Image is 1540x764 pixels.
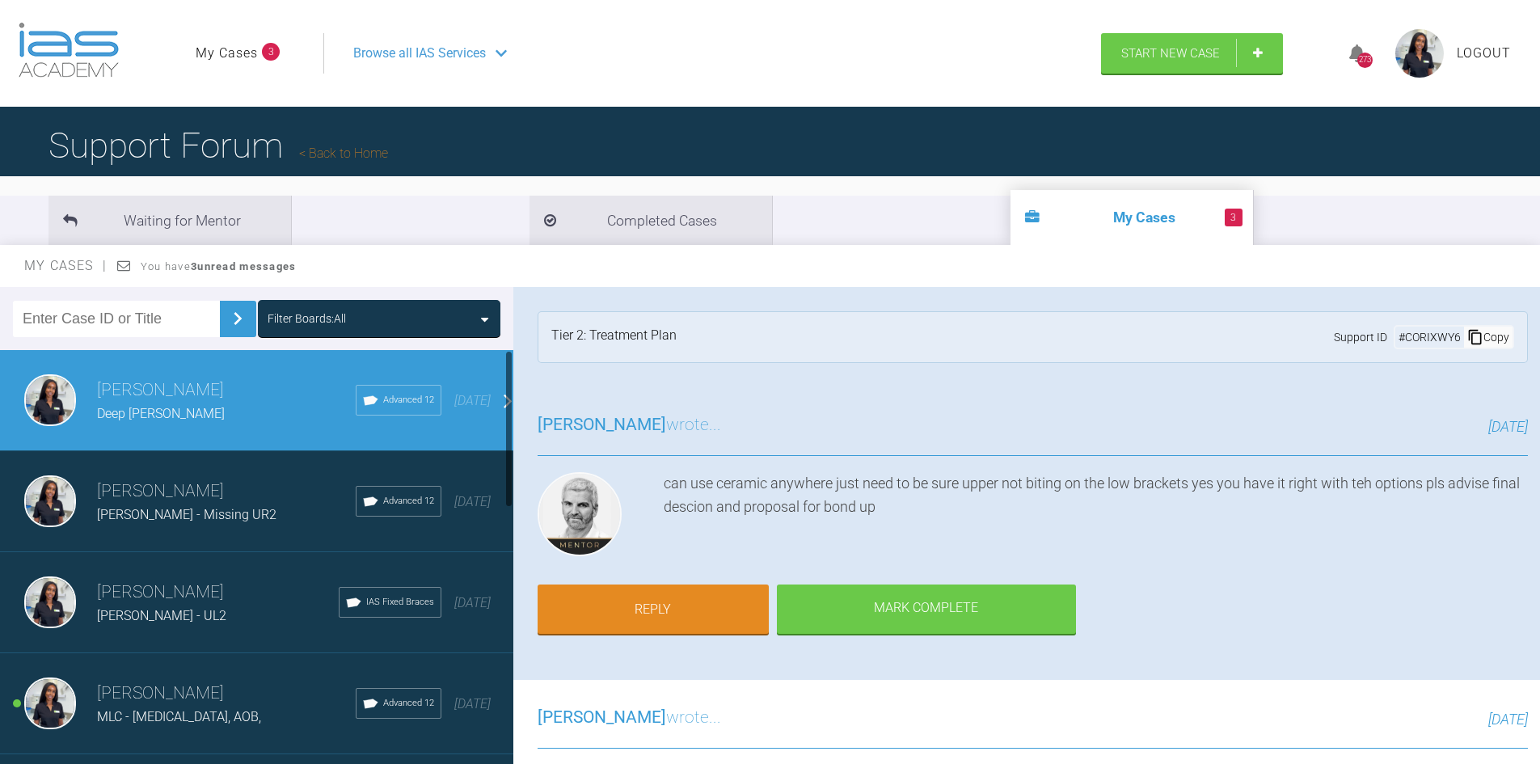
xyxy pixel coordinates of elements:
[24,576,76,628] img: Mariam Samra
[1395,29,1444,78] img: profile.png
[538,707,666,727] span: [PERSON_NAME]
[353,43,486,64] span: Browse all IAS Services
[49,196,291,245] li: Waiting for Mentor
[1488,418,1528,435] span: [DATE]
[97,507,276,522] span: [PERSON_NAME] - Missing UR2
[1225,209,1243,226] span: 3
[1357,53,1373,68] div: 273
[1395,328,1464,346] div: # CORIXWY6
[454,696,491,711] span: [DATE]
[97,709,261,724] span: MLC - [MEDICAL_DATA], AOB,
[538,585,769,635] a: Reply
[1010,190,1253,245] li: My Cases
[1488,711,1528,728] span: [DATE]
[383,494,434,509] span: Advanced 12
[664,472,1528,563] div: can use ceramic anywhere just need to be sure upper not biting on the low brackets yes you have i...
[383,696,434,711] span: Advanced 12
[538,704,721,732] h3: wrote...
[1457,43,1511,64] a: Logout
[268,310,346,327] div: Filter Boards: All
[24,374,76,426] img: Mariam Samra
[141,260,297,272] span: You have
[538,412,721,439] h3: wrote...
[383,393,434,407] span: Advanced 12
[225,306,251,331] img: chevronRight.28bd32b0.svg
[97,377,356,404] h3: [PERSON_NAME]
[454,494,491,509] span: [DATE]
[1334,328,1387,346] span: Support ID
[191,260,296,272] strong: 3 unread messages
[530,196,772,245] li: Completed Cases
[97,680,356,707] h3: [PERSON_NAME]
[24,258,108,273] span: My Cases
[196,43,258,64] a: My Cases
[454,595,491,610] span: [DATE]
[19,23,119,78] img: logo-light.3e3ef733.png
[1121,46,1220,61] span: Start New Case
[262,43,280,61] span: 3
[551,325,677,349] div: Tier 2: Treatment Plan
[97,478,356,505] h3: [PERSON_NAME]
[13,301,220,337] input: Enter Case ID or Title
[538,415,666,434] span: [PERSON_NAME]
[49,117,388,174] h1: Support Forum
[24,677,76,729] img: Mariam Samra
[299,146,388,161] a: Back to Home
[1464,327,1513,348] div: Copy
[97,579,339,606] h3: [PERSON_NAME]
[97,406,225,421] span: Deep [PERSON_NAME]
[24,475,76,527] img: Mariam Samra
[454,393,491,408] span: [DATE]
[1101,33,1283,74] a: Start New Case
[97,608,226,623] span: [PERSON_NAME] - UL2
[777,585,1076,635] div: Mark Complete
[366,595,434,610] span: IAS Fixed Braces
[538,472,622,556] img: Ross Hobson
